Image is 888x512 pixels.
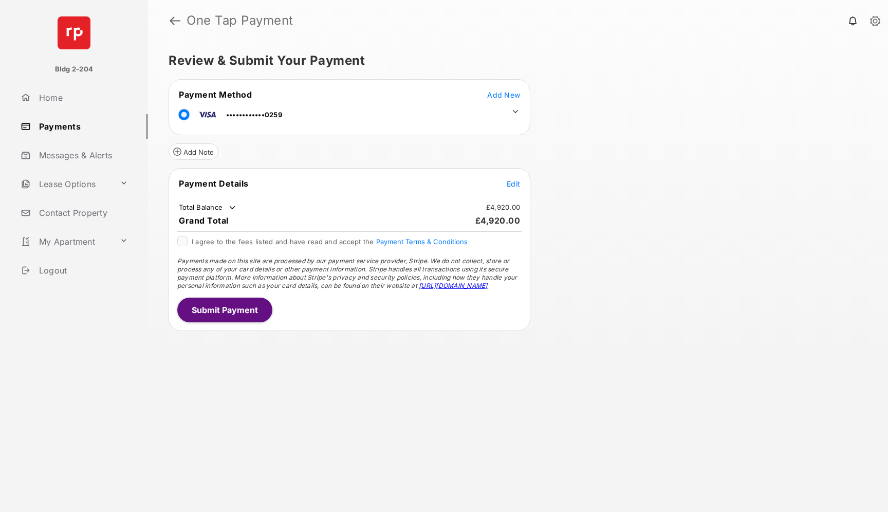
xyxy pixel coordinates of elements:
span: Payment Method [179,89,252,100]
button: Add Note [169,143,218,160]
span: Add New [487,90,520,99]
td: Total Balance [178,203,237,213]
span: Grand Total [179,215,229,226]
button: I agree to the fees listed and have read and accept the [376,237,468,246]
a: My Apartment [16,229,116,254]
span: ••••••••••••0259 [226,111,282,119]
span: I agree to the fees listed and have read and accept the [192,237,468,246]
a: Logout [16,258,148,283]
a: Lease Options [16,172,116,196]
a: [URL][DOMAIN_NAME] [419,282,487,289]
strong: One Tap Payment [187,14,293,27]
a: Payments [16,114,148,139]
span: £4,920.00 [475,215,521,226]
h5: Review & Submit Your Payment [169,54,859,67]
button: Add New [487,89,520,100]
a: Messages & Alerts [16,143,148,168]
a: Home [16,85,148,110]
a: Contact Property [16,200,148,225]
span: Edit [507,179,520,188]
button: Submit Payment [177,298,272,322]
td: £4,920.00 [486,203,521,212]
p: Bldg 2-204 [55,64,93,75]
img: svg+xml;base64,PHN2ZyB4bWxucz0iaHR0cDovL3d3dy53My5vcmcvMjAwMC9zdmciIHdpZHRoPSI2NCIgaGVpZ2h0PSI2NC... [58,16,90,49]
span: Payment Details [179,178,249,189]
button: Edit [507,178,520,189]
span: Payments made on this site are processed by our payment service provider, Stripe. We do not colle... [177,257,517,289]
